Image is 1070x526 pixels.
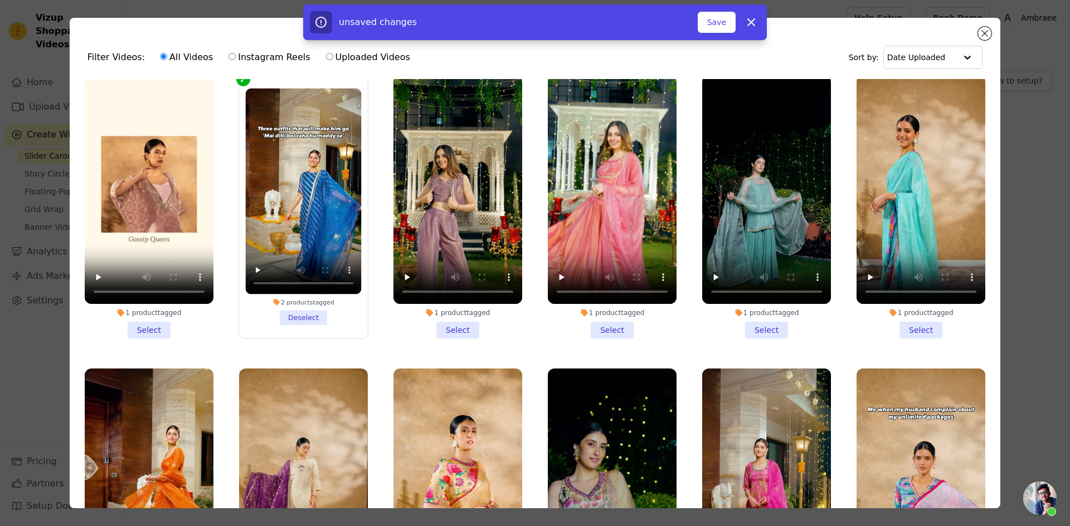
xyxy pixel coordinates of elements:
[393,308,522,317] div: 1 product tagged
[325,50,411,65] label: Uploaded Videos
[228,50,310,65] label: Instagram Reels
[849,46,983,69] div: Sort by:
[339,17,417,27] span: unsaved changes
[698,12,736,33] button: Save
[159,50,213,65] label: All Videos
[87,45,416,70] div: Filter Videos:
[857,308,985,317] div: 1 product tagged
[85,308,213,317] div: 1 product tagged
[702,308,831,317] div: 1 product tagged
[245,298,361,306] div: 2 products tagged
[1023,481,1057,515] a: Open chat
[548,308,677,317] div: 1 product tagged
